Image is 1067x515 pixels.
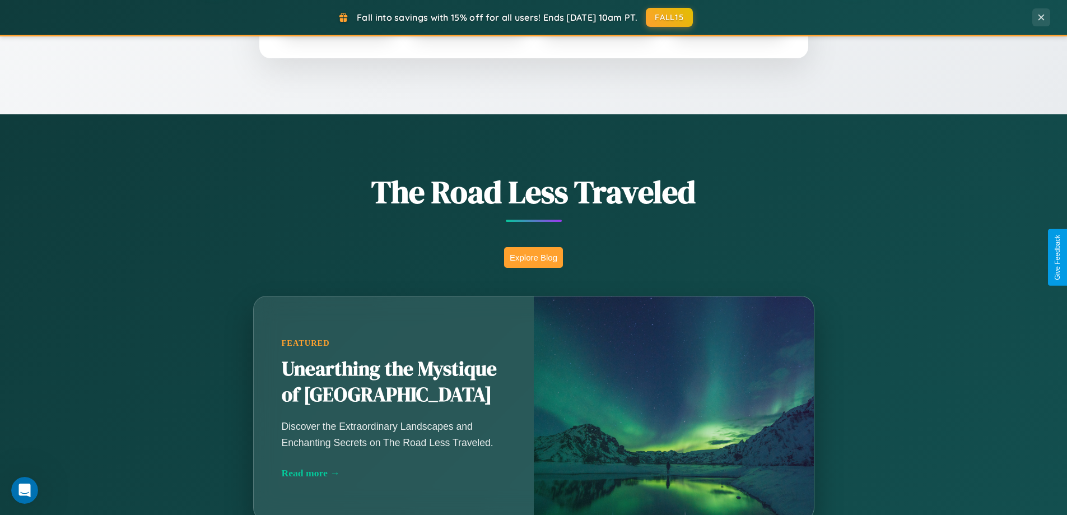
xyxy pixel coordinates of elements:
h2: Unearthing the Mystique of [GEOGRAPHIC_DATA] [282,356,506,408]
button: Explore Blog [504,247,563,268]
h1: The Road Less Traveled [198,170,870,214]
div: Give Feedback [1054,235,1061,280]
iframe: Intercom live chat [11,477,38,504]
p: Discover the Extraordinary Landscapes and Enchanting Secrets on The Road Less Traveled. [282,419,506,450]
div: Read more → [282,467,506,479]
button: FALL15 [646,8,693,27]
span: Fall into savings with 15% off for all users! Ends [DATE] 10am PT. [357,12,637,23]
div: Featured [282,338,506,348]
